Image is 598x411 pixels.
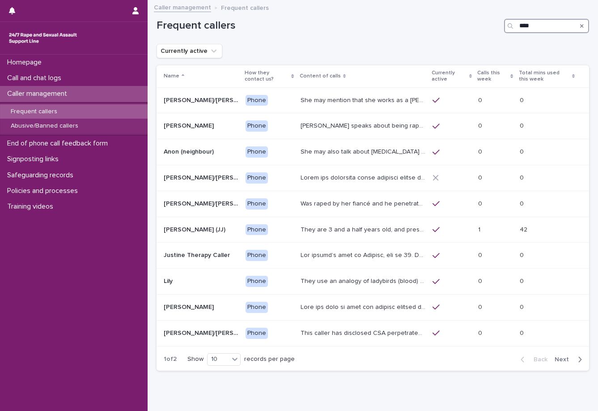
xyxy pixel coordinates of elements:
[520,328,526,337] p: 0
[478,302,484,311] p: 0
[157,320,589,346] tr: [PERSON_NAME]/[PERSON_NAME]/[PERSON_NAME][PERSON_NAME]/[PERSON_NAME]/[PERSON_NAME] PhoneThis call...
[246,146,268,158] div: Phone
[164,250,232,259] p: Justine Therapy Caller
[301,250,428,259] p: The caller’s name is Justine, she is 25. Caller experienced SA 6 years ago and has also experienc...
[246,120,268,132] div: Phone
[164,302,216,311] p: [PERSON_NAME]
[520,120,526,130] p: 0
[208,355,229,364] div: 10
[157,217,589,243] tr: [PERSON_NAME] (JJ)[PERSON_NAME] (JJ) PhoneThey are 3 and a half years old, and presents as this a...
[478,224,482,234] p: 1
[478,172,484,182] p: 0
[477,68,508,85] p: Calls this week
[4,139,115,148] p: End of phone call feedback form
[301,146,428,156] p: She may also talk about child sexual abuse and about currently being physically disabled. She has...
[157,269,589,295] tr: LilyLily PhoneThey use an analogy of ladybirds (blood) and white syrup (semen). They refer to the...
[300,71,341,81] p: Content of calls
[246,302,268,313] div: Phone
[478,328,484,337] p: 0
[154,2,211,12] a: Caller management
[478,146,484,156] p: 0
[246,250,268,261] div: Phone
[301,95,428,104] p: She may mention that she works as a Nanny, looking after two children. Abbie / Emily has let us k...
[520,224,529,234] p: 42
[157,294,589,320] tr: [PERSON_NAME][PERSON_NAME] PhoneLore ips dolo si amet con adipisc elitsed doei temp incidi ut lab...
[164,198,240,208] p: Jess/Saskia/Mille/Poppy/Eve ('HOLD ME' HOLD MY HAND)
[555,356,574,363] span: Next
[164,276,174,285] p: Lily
[4,155,66,163] p: Signposting links
[520,198,526,208] p: 0
[4,171,81,180] p: Safeguarding records
[246,328,268,339] div: Phone
[244,355,295,363] p: records per page
[520,95,526,104] p: 0
[164,146,216,156] p: Anon (neighbour)
[246,276,268,287] div: Phone
[520,276,526,285] p: 0
[4,58,49,67] p: Homepage
[164,71,179,81] p: Name
[4,90,74,98] p: Caller management
[519,68,570,85] p: Total mins used this week
[520,146,526,156] p: 0
[478,95,484,104] p: 0
[301,328,428,337] p: This caller has disclosed CSA perpetrated by father and sometimes will say things like “I can see...
[478,120,484,130] p: 0
[221,2,269,12] p: Frequent callers
[157,87,589,113] tr: [PERSON_NAME]/[PERSON_NAME] (Anon/'I don't know'/'I can't remember')[PERSON_NAME]/[PERSON_NAME] (...
[432,68,467,85] p: Currently active
[246,172,268,184] div: Phone
[187,355,204,363] p: Show
[478,250,484,259] p: 0
[520,302,526,311] p: 0
[478,198,484,208] p: 0
[157,139,589,165] tr: Anon (neighbour)Anon (neighbour) PhoneShe may also talk about [MEDICAL_DATA] and about currently ...
[164,172,240,182] p: [PERSON_NAME]/[PERSON_NAME]
[301,302,428,311] p: Lucy has told us that her support workers have said things to her about this abuse, or about this...
[164,328,240,337] p: Lucy/Sarah/Emma Flashback
[478,276,484,285] p: 0
[528,356,547,363] span: Back
[157,191,589,217] tr: [PERSON_NAME]/[PERSON_NAME]/Mille/Poppy/[PERSON_NAME] ('HOLD ME' HOLD MY HAND)[PERSON_NAME]/[PERS...
[164,224,227,234] p: [PERSON_NAME] (JJ)
[4,202,60,211] p: Training videos
[301,224,428,234] p: They are 3 and a half years old, and presents as this age, talking about dogs, drawing and food. ...
[157,243,589,269] tr: Justine Therapy CallerJustine Therapy Caller PhoneLor ipsumd’s amet co Adipisc, eli se 39. Doeius...
[301,276,428,285] p: They use an analogy of ladybirds (blood) and white syrup (semen). They refer to their imagination...
[4,122,85,130] p: Abusive/Banned callers
[157,348,184,370] p: 1 of 2
[520,172,526,182] p: 0
[164,95,240,104] p: Abbie/Emily (Anon/'I don't know'/'I can't remember')
[157,113,589,139] tr: [PERSON_NAME][PERSON_NAME] Phone[PERSON_NAME] speaks about being raped and abused by the police a...
[520,250,526,259] p: 0
[164,120,216,130] p: [PERSON_NAME]
[513,355,551,364] button: Back
[301,172,428,182] p: Jamie has described being sexually abused by both parents. Jamie was put into care when young (5/...
[4,74,68,82] p: Call and chat logs
[301,198,428,208] p: Was raped by her fiancé and he penetrated her with a knife, she called an ambulance and was taken...
[157,19,500,32] h1: Frequent callers
[7,29,79,47] img: rhQMoQhaT3yELyF149Cw
[4,187,85,195] p: Policies and processes
[504,19,589,33] input: Search
[246,198,268,210] div: Phone
[301,120,428,130] p: Caller speaks about being raped and abused by the police and her ex-husband of 20 years. She has ...
[245,68,289,85] p: How they contact us?
[157,165,589,191] tr: [PERSON_NAME]/[PERSON_NAME][PERSON_NAME]/[PERSON_NAME] PhoneLorem ips dolorsita conse adipisci el...
[246,224,268,235] div: Phone
[551,355,589,364] button: Next
[4,108,64,116] p: Frequent callers
[157,44,222,58] button: Currently active
[246,95,268,106] div: Phone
